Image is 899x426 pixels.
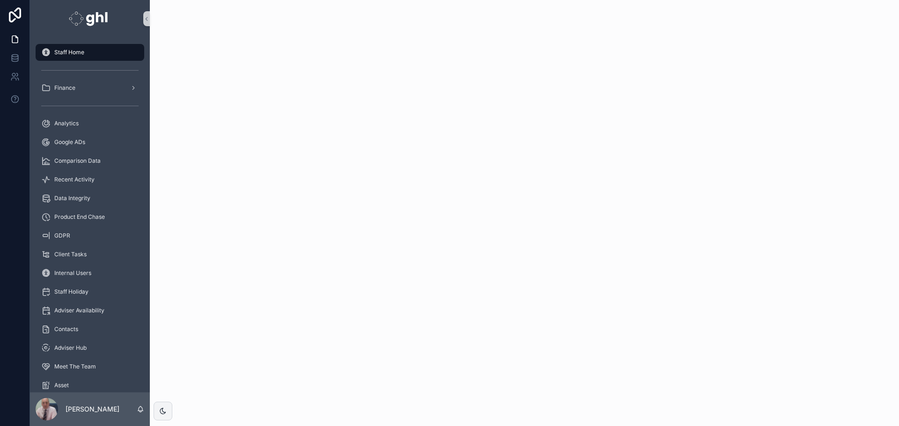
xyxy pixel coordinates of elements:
p: [PERSON_NAME] [66,404,119,414]
span: Comparison Data [54,157,101,165]
span: Internal Users [54,269,91,277]
a: Product End Chase [36,209,144,225]
a: Comparison Data [36,152,144,169]
a: Contacts [36,321,144,338]
div: scrollable content [30,37,150,392]
img: App logo [69,11,111,26]
span: Asset [54,382,69,389]
span: Adviser Availability [54,307,104,314]
a: Asset [36,377,144,394]
span: Client Tasks [54,251,87,258]
a: GDPR [36,227,144,244]
span: Recent Activity [54,176,95,183]
span: Finance [54,84,75,92]
a: Data Integrity [36,190,144,207]
a: Recent Activity [36,171,144,188]
span: Adviser Hub [54,344,87,352]
a: Adviser Availability [36,302,144,319]
a: Analytics [36,115,144,132]
span: Data Integrity [54,195,90,202]
span: Staff Holiday [54,288,88,296]
a: Adviser Hub [36,339,144,356]
span: Staff Home [54,49,84,56]
a: Internal Users [36,265,144,282]
span: GDPR [54,232,70,239]
a: Meet The Team [36,358,144,375]
a: Finance [36,79,144,96]
span: Product End Chase [54,213,105,221]
a: Client Tasks [36,246,144,263]
span: Meet The Team [54,363,96,370]
a: Staff Holiday [36,283,144,300]
span: Google ADs [54,138,85,146]
a: Staff Home [36,44,144,61]
a: Google ADs [36,134,144,151]
span: Analytics [54,120,79,127]
span: Contacts [54,325,78,333]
